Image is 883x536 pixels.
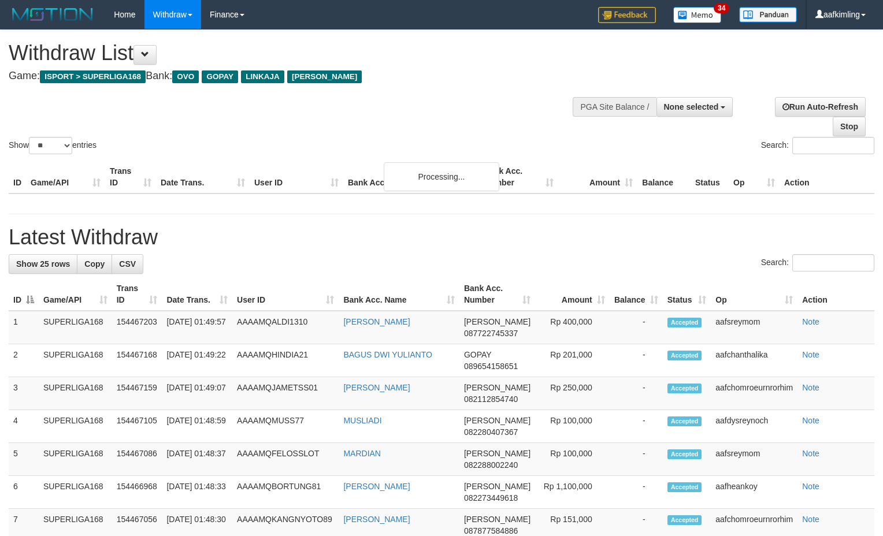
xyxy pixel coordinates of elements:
[739,7,797,23] img: panduan.png
[464,493,518,502] span: Copy 082273449618 to clipboard
[162,410,232,443] td: [DATE] 01:48:59
[202,70,238,83] span: GOPAY
[535,344,610,377] td: Rp 201,000
[610,311,663,344] td: -
[40,70,146,83] span: ISPORT > SUPERLIGA168
[775,97,866,117] a: Run Auto-Refresh
[802,482,819,491] a: Note
[232,344,339,377] td: AAAAMQHINDIA21
[162,278,232,311] th: Date Trans.: activate to sort column ascending
[610,344,663,377] td: -
[802,317,819,326] a: Note
[792,137,874,154] input: Search:
[343,416,381,425] a: MUSLIADI
[573,97,656,117] div: PGA Site Balance /
[802,383,819,392] a: Note
[156,161,250,193] th: Date Trans.
[112,311,162,344] td: 154467203
[343,317,410,326] a: [PERSON_NAME]
[598,7,656,23] img: Feedback.jpg
[464,383,530,392] span: [PERSON_NAME]
[761,254,874,271] label: Search:
[343,449,381,458] a: MARDIAN
[464,317,530,326] span: [PERSON_NAME]
[9,410,39,443] td: 4
[9,311,39,344] td: 1
[119,259,136,269] span: CSV
[802,449,819,458] a: Note
[9,443,39,476] td: 5
[343,482,410,491] a: [PERSON_NAME]
[9,344,39,377] td: 2
[384,162,499,191] div: Processing...
[172,70,199,83] span: OVO
[711,344,797,377] td: aafchanthalika
[162,377,232,410] td: [DATE] 01:49:07
[241,70,284,83] span: LINKAJA
[667,318,702,327] span: Accepted
[39,443,112,476] td: SUPERLIGA168
[162,311,232,344] td: [DATE] 01:49:57
[16,259,70,269] span: Show 25 rows
[797,278,874,311] th: Action
[464,427,518,437] span: Copy 082280407367 to clipboard
[459,278,535,311] th: Bank Acc. Number: activate to sort column ascending
[9,161,26,193] th: ID
[780,161,874,193] th: Action
[232,278,339,311] th: User ID: activate to sort column ascending
[232,476,339,509] td: AAAAMQBORTUNG81
[250,161,343,193] th: User ID
[339,278,459,311] th: Bank Acc. Name: activate to sort column ascending
[610,443,663,476] td: -
[711,311,797,344] td: aafsreymom
[833,117,866,136] a: Stop
[9,476,39,509] td: 6
[9,254,77,274] a: Show 25 rows
[535,377,610,410] td: Rp 250,000
[112,377,162,410] td: 154467159
[84,259,105,269] span: Copy
[637,161,691,193] th: Balance
[610,278,663,311] th: Balance: activate to sort column ascending
[667,351,702,360] span: Accepted
[232,311,339,344] td: AAAAMQALDI1310
[610,377,663,410] td: -
[9,137,97,154] label: Show entries
[112,476,162,509] td: 154466968
[464,482,530,491] span: [PERSON_NAME]
[464,329,518,338] span: Copy 087722745337 to clipboard
[464,416,530,425] span: [PERSON_NAME]
[39,311,112,344] td: SUPERLIGA168
[711,443,797,476] td: aafsreymom
[39,377,112,410] td: SUPERLIGA168
[729,161,780,193] th: Op
[535,278,610,311] th: Amount: activate to sort column ascending
[77,254,112,274] a: Copy
[343,515,410,524] a: [PERSON_NAME]
[232,443,339,476] td: AAAAMQFELOSSLOT
[535,476,610,509] td: Rp 1,100,000
[162,344,232,377] td: [DATE] 01:49:22
[343,383,410,392] a: [PERSON_NAME]
[112,278,162,311] th: Trans ID: activate to sort column ascending
[464,515,530,524] span: [PERSON_NAME]
[610,476,663,509] td: -
[464,526,518,535] span: Copy 087877584886 to clipboard
[112,344,162,377] td: 154467168
[714,3,729,13] span: 34
[802,350,819,359] a: Note
[162,476,232,509] td: [DATE] 01:48:33
[663,278,711,311] th: Status: activate to sort column ascending
[9,70,577,82] h4: Game: Bank:
[29,137,72,154] select: Showentries
[232,410,339,443] td: AAAAMQMUSS77
[667,384,702,393] span: Accepted
[9,226,874,249] h1: Latest Withdraw
[558,161,637,193] th: Amount
[479,161,558,193] th: Bank Acc. Number
[287,70,362,83] span: [PERSON_NAME]
[711,377,797,410] td: aafchomroeurnrorhim
[664,102,719,111] span: None selected
[105,161,156,193] th: Trans ID
[667,515,702,525] span: Accepted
